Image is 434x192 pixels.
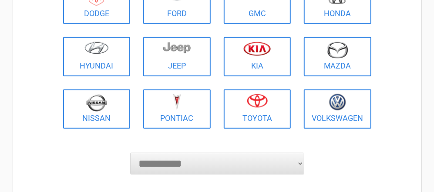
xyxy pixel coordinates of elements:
a: Hyundai [63,37,131,76]
a: Volkswagen [304,89,371,129]
img: hyundai [84,41,109,54]
img: toyota [247,94,268,108]
a: Nissan [63,89,131,129]
a: Mazda [304,37,371,76]
img: pontiac [172,94,181,110]
a: Toyota [224,89,291,129]
img: kia [243,41,271,56]
a: Jeep [143,37,211,76]
a: Pontiac [143,89,211,129]
img: mazda [326,41,348,58]
a: Kia [224,37,291,76]
img: nissan [86,94,107,112]
img: volkswagen [329,94,346,111]
img: jeep [163,41,191,54]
